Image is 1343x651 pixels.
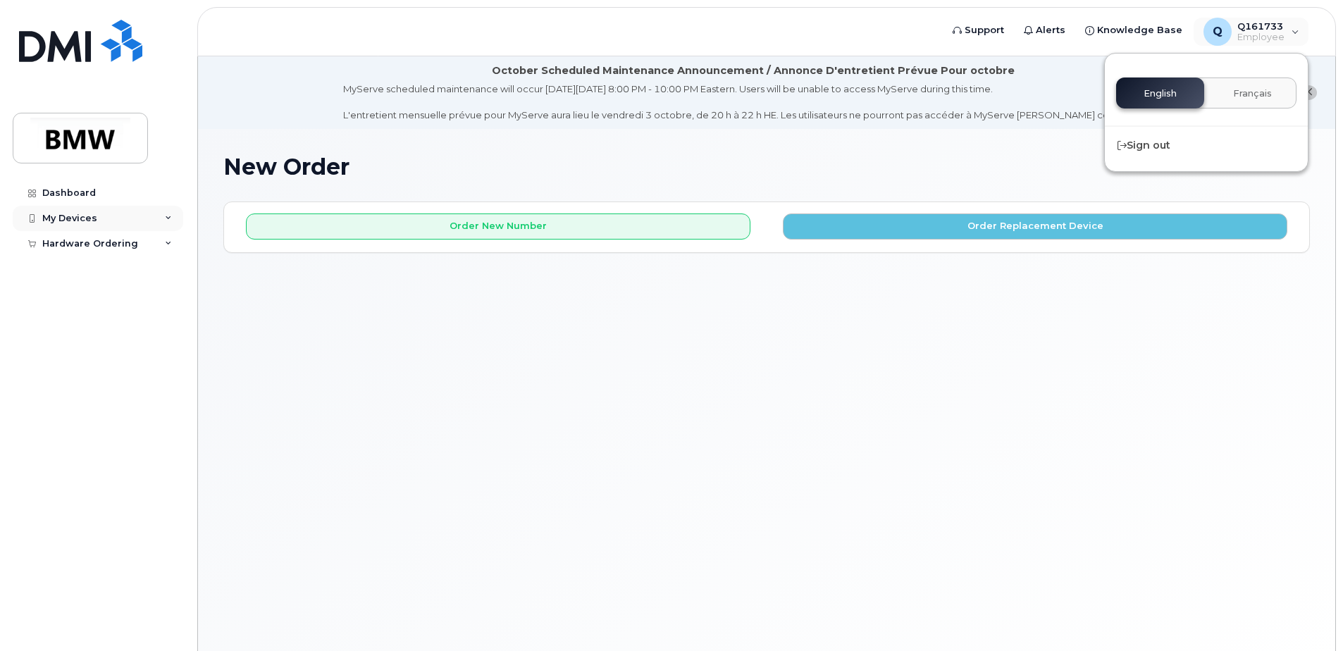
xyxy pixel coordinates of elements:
div: Sign out [1105,132,1308,159]
div: October Scheduled Maintenance Announcement / Annonce D'entretient Prévue Pour octobre [492,63,1015,78]
div: MyServe scheduled maintenance will occur [DATE][DATE] 8:00 PM - 10:00 PM Eastern. Users will be u... [343,82,1164,122]
h1: New Order [223,154,1310,179]
span: Français [1233,88,1272,99]
button: Order New Number [246,213,750,240]
iframe: Messenger Launcher [1282,590,1332,640]
button: Order Replacement Device [783,213,1287,240]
